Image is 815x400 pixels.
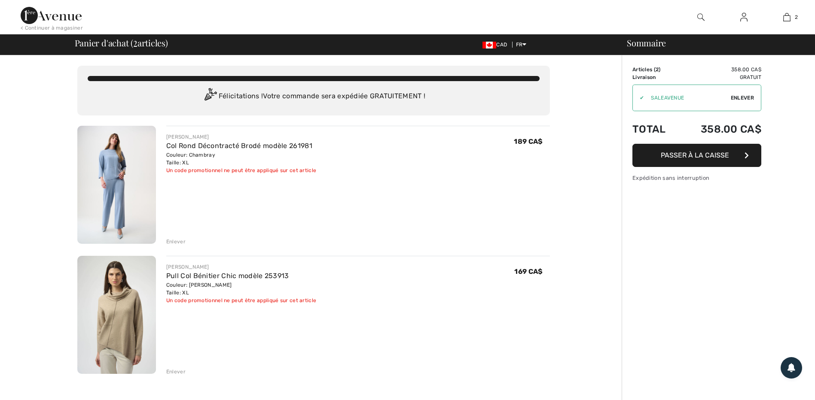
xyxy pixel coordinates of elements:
[617,39,810,47] div: Sommaire
[661,151,729,159] span: Passer à la caisse
[633,94,644,102] div: ✔
[740,12,748,22] img: Mes infos
[632,73,678,81] td: Livraison
[656,67,659,73] span: 2
[678,73,761,81] td: Gratuit
[678,115,761,144] td: 358.00 CA$
[75,39,168,47] span: Panier d'achat ( articles)
[795,13,798,21] span: 2
[632,144,761,167] button: Passer à la caisse
[88,88,540,105] div: Félicitations ! Votre commande sera expédiée GRATUITEMENT !
[166,142,312,150] a: Col Rond Décontracté Brodé modèle 261981
[516,42,527,48] span: FR
[482,42,510,48] span: CAD
[133,36,137,48] span: 2
[632,174,761,182] div: Expédition sans interruption
[166,133,316,141] div: [PERSON_NAME]
[21,7,82,24] img: 1ère Avenue
[514,137,543,145] span: 189 CA$
[166,238,186,245] div: Enlever
[166,297,316,304] div: Un code promotionnel ne peut être appliqué sur cet article
[21,24,83,32] div: < Continuer à magasiner
[166,151,316,167] div: Couleur: Chambray Taille: XL
[201,88,219,105] img: Congratulation2.svg
[166,263,316,271] div: [PERSON_NAME]
[644,85,731,111] input: Code promo
[77,126,156,244] img: Col Rond Décontracté Brodé modèle 261981
[697,12,705,22] img: recherche
[632,66,678,73] td: Articles ( )
[514,267,543,276] span: 169 CA$
[166,167,316,174] div: Un code promotionnel ne peut être appliqué sur cet article
[766,12,808,22] a: 2
[678,66,761,73] td: 358.00 CA$
[632,115,678,144] td: Total
[733,12,754,23] a: Se connecter
[166,368,186,376] div: Enlever
[77,256,156,374] img: Pull Col Bénitier Chic modèle 253913
[731,94,754,102] span: Enlever
[783,12,791,22] img: Mon panier
[482,42,496,48] img: Canadian Dollar
[166,281,316,297] div: Couleur: [PERSON_NAME] Taille: XL
[166,272,289,280] a: Pull Col Bénitier Chic modèle 253913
